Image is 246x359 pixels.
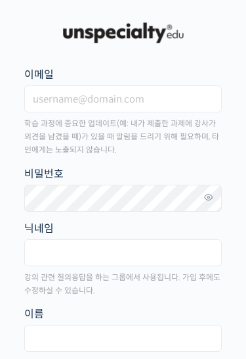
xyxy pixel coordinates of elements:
input: username@domain.com [24,85,222,112]
label: 이메일 [24,66,222,84]
p: 학습 과정에 중요한 업데이트(예: 내가 제출한 과제에 강사가 의견을 남겼을 때)가 있을 때 알림을 드리기 위해 필요하며, 타인에게는 노출되지 않습니다. [24,117,222,157]
legend: 이름 [24,305,44,323]
legend: 닉네임 [24,220,54,237]
label: 비밀번호 [24,165,222,183]
p: 강의 관련 질의응답을 하는 그룹에서 사용됩니다. 가입 후에도 수정하실 수 있습니다. [24,271,222,298]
